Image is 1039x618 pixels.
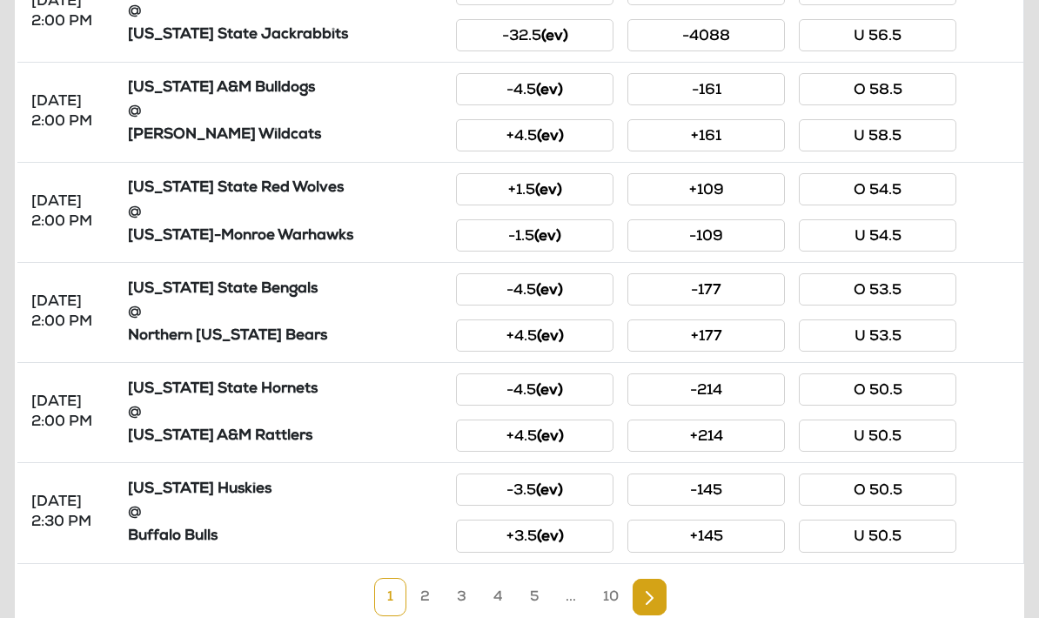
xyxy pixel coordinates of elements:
[799,19,956,51] button: U 56.5
[128,28,348,43] strong: [US_STATE] State Jackrabbits
[799,219,956,252] button: U 54.5
[456,273,613,306] button: -4.5(ev)
[456,19,613,51] button: -32.5(ev)
[799,73,956,105] button: O 58.5
[536,484,563,499] small: (ev)
[517,578,552,616] a: 5
[627,19,785,51] button: -4088
[128,2,443,22] div: @
[536,284,563,299] small: (ev)
[374,578,406,616] a: 1
[799,173,956,205] button: O 54.5
[799,119,956,151] button: U 58.5
[31,493,107,533] div: [DATE] 2:30 PM
[536,84,563,98] small: (ev)
[627,73,785,105] button: -161
[535,184,562,198] small: (ev)
[799,474,956,506] button: O 50.5
[627,173,785,205] button: +109
[128,181,344,196] strong: [US_STATE] State Red Wolves
[456,119,613,151] button: +4.5(ev)
[128,303,443,323] div: @
[456,520,613,552] button: +3.5(ev)
[646,591,654,605] img: Next
[128,529,218,544] strong: Buffalo Bulls
[537,330,564,345] small: (ev)
[128,128,321,143] strong: [PERSON_NAME] Wildcats
[541,30,568,44] small: (ev)
[128,403,443,423] div: @
[128,282,318,297] strong: [US_STATE] State Bengals
[456,319,613,352] button: +4.5(ev)
[627,119,785,151] button: +161
[480,578,516,616] a: 4
[128,81,315,96] strong: [US_STATE] A&M Bulldogs
[799,319,956,352] button: U 53.5
[627,319,785,352] button: +177
[128,229,353,244] strong: [US_STATE]-Monroe Warhawks
[799,273,956,306] button: O 53.5
[128,429,312,444] strong: [US_STATE] A&M Rattlers
[128,329,327,344] strong: Northern [US_STATE] Bears
[31,393,107,433] div: [DATE] 2:00 PM
[799,520,956,552] button: U 50.5
[627,474,785,506] button: -145
[407,578,443,616] a: 2
[537,130,564,144] small: (ev)
[31,92,107,132] div: [DATE] 2:00 PM
[456,73,613,105] button: -4.5(ev)
[534,230,561,245] small: (ev)
[128,203,443,223] div: @
[456,173,613,205] button: +1.5(ev)
[31,292,107,333] div: [DATE] 2:00 PM
[456,474,613,506] button: -3.5(ev)
[128,503,443,523] div: @
[456,219,613,252] button: -1.5(ev)
[799,373,956,406] button: O 50.5
[128,482,271,497] strong: [US_STATE] Huskies
[627,520,785,552] button: +145
[627,373,785,406] button: -214
[627,420,785,452] button: +214
[799,420,956,452] button: U 50.5
[537,430,564,445] small: (ev)
[633,579,667,615] a: Next
[536,384,563,399] small: (ev)
[537,530,564,545] small: (ev)
[627,219,785,252] button: -109
[590,578,632,616] a: 10
[456,420,613,452] button: +4.5(ev)
[31,192,107,232] div: [DATE] 2:00 PM
[627,273,785,306] button: -177
[128,382,318,397] strong: [US_STATE] State Hornets
[456,373,613,406] button: -4.5(ev)
[444,578,479,616] a: 3
[553,578,589,616] a: ...
[128,102,443,122] div: @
